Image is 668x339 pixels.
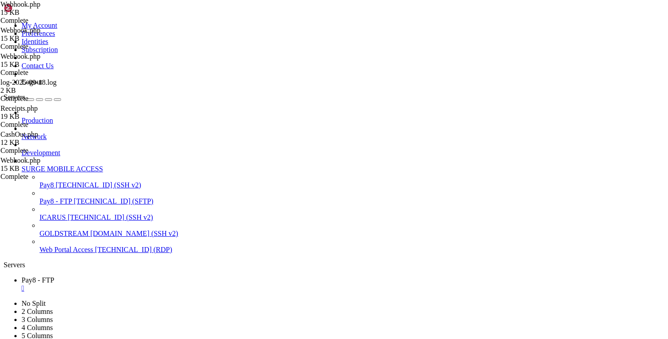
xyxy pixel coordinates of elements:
[0,139,90,147] div: 12 KB
[0,165,90,173] div: 15 KB
[0,121,90,129] div: Complete
[0,26,90,43] span: Webhook.php
[0,87,90,95] div: 2 KB
[0,69,90,77] div: Complete
[0,78,57,86] span: log-2025-09-18.log
[0,0,40,8] span: Webhook.php
[0,130,90,147] span: CashOut.php
[0,17,90,25] div: Complete
[0,26,40,34] span: Webhook.php
[0,43,90,51] div: Complete
[0,156,40,164] span: Webhook.php
[0,0,90,17] span: Webhook.php
[0,113,90,121] div: 19 KB
[0,52,40,60] span: Webhook.php
[0,104,38,112] span: Receipts.php
[0,61,90,69] div: 15 KB
[0,9,90,17] div: 15 KB
[0,173,90,181] div: Complete
[0,52,90,69] span: Webhook.php
[0,104,90,121] span: Receipts.php
[0,95,90,103] div: Complete
[0,147,90,155] div: Complete
[0,156,90,173] span: Webhook.php
[0,35,90,43] div: 15 KB
[0,78,90,95] span: log-2025-09-18.log
[0,130,38,138] span: CashOut.php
